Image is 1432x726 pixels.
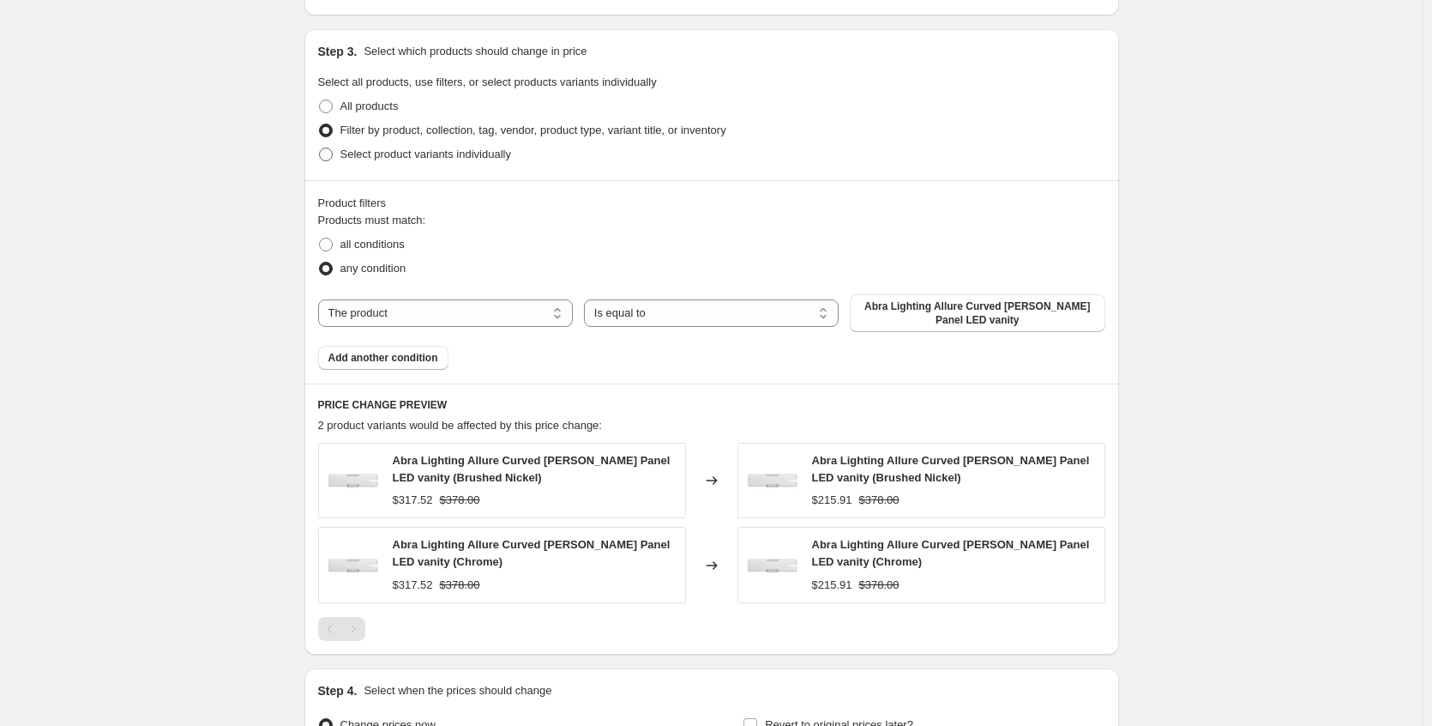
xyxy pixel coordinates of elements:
button: Add another condition [318,346,448,370]
span: Filter by product, collection, tag, vendor, product type, variant title, or inventory [340,124,726,136]
span: Abra Lighting Allure Curved [PERSON_NAME] Panel LED vanity [860,299,1094,327]
div: $317.52 [393,577,433,594]
div: $215.91 [812,492,852,509]
span: Products must match: [318,214,426,227]
span: Abra Lighting Allure Curved [PERSON_NAME] Panel LED vanity (Brushed Nickel) [393,454,671,484]
span: 2 product variants would be affected by this price change: [318,419,602,432]
span: any condition [340,262,406,275]
span: all conditions [340,238,405,251]
span: Select all products, use filters, or select products variants individually [318,76,657,88]
div: Product filters [318,195,1105,212]
h2: Step 3. [318,43,358,60]
img: 20011wv-bn_1_off_80x.jpg [747,455,798,506]
span: Abra Lighting Allure Curved [PERSON_NAME] Panel LED vanity (Brushed Nickel) [812,454,1090,484]
p: Select when the prices should change [364,682,551,699]
img: 20011wv-bn_1_off_80x.jpg [328,540,379,591]
strike: $378.00 [859,577,900,594]
span: All products [340,100,399,112]
span: Add another condition [328,351,438,365]
div: $215.91 [812,577,852,594]
span: Abra Lighting Allure Curved [PERSON_NAME] Panel LED vanity (Chrome) [393,538,671,568]
span: Select product variants individually [340,148,511,160]
button: Abra Lighting Allure Curved Gass Panel LED vanity [850,294,1104,332]
p: Select which products should change in price [364,43,587,60]
nav: Pagination [318,617,365,641]
img: 20011wv-bn_1_off_80x.jpg [747,540,798,591]
img: 20011wv-bn_1_off_80x.jpg [328,455,379,506]
strike: $378.00 [440,577,480,594]
h6: PRICE CHANGE PREVIEW [318,398,1105,412]
h2: Step 4. [318,682,358,699]
strike: $378.00 [440,492,480,509]
span: Abra Lighting Allure Curved [PERSON_NAME] Panel LED vanity (Chrome) [812,538,1090,568]
strike: $378.00 [859,492,900,509]
div: $317.52 [393,492,433,509]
